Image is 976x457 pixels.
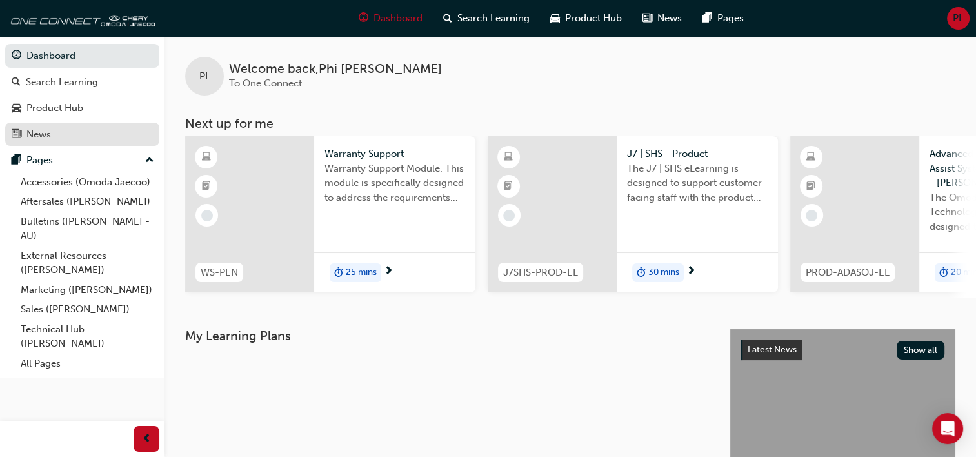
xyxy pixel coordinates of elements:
span: prev-icon [142,431,152,447]
span: J7SHS-PROD-EL [503,265,578,280]
span: up-icon [145,152,154,169]
span: News [657,11,682,26]
button: Pages [5,148,159,172]
span: pages-icon [12,155,21,167]
span: learningResourceType_ELEARNING-icon [806,149,815,166]
span: Welcome back , Phi [PERSON_NAME] [229,62,442,77]
span: news-icon [642,10,652,26]
span: PROD-ADASOJ-EL [806,265,890,280]
span: car-icon [12,103,21,114]
span: learningRecordVerb_NONE-icon [201,210,213,221]
span: duration-icon [637,265,646,281]
span: The J7 | SHS eLearning is designed to support customer facing staff with the product and sales in... [627,161,768,205]
span: next-icon [384,266,393,278]
a: Aftersales ([PERSON_NAME]) [15,192,159,212]
a: pages-iconPages [692,5,754,32]
img: oneconnect [6,5,155,31]
a: Search Learning [5,70,159,94]
a: Technical Hub ([PERSON_NAME]) [15,320,159,354]
span: car-icon [550,10,560,26]
span: learningResourceType_ELEARNING-icon [504,149,513,166]
span: learningRecordVerb_NONE-icon [806,210,817,221]
span: Warranty Support [324,147,465,161]
div: Open Intercom Messenger [932,413,963,444]
span: pages-icon [702,10,712,26]
a: News [5,123,159,147]
a: car-iconProduct Hub [540,5,632,32]
h3: Next up for me [164,116,976,131]
span: news-icon [12,129,21,141]
span: guage-icon [12,50,21,62]
div: Product Hub [26,101,83,116]
span: duration-icon [334,265,343,281]
a: All Pages [15,354,159,374]
a: search-iconSearch Learning [433,5,540,32]
span: next-icon [686,266,696,278]
span: duration-icon [939,265,948,281]
a: J7SHS-PROD-ELJ7 | SHS - ProductThe J7 | SHS eLearning is designed to support customer facing staf... [488,136,778,292]
span: PL [953,11,964,26]
a: Accessories (Omoda Jaecoo) [15,172,159,192]
span: Search Learning [457,11,530,26]
span: booktick-icon [202,178,211,195]
span: 25 mins [346,265,377,280]
span: Dashboard [373,11,423,26]
span: J7 | SHS - Product [627,147,768,161]
span: search-icon [12,77,21,88]
button: Show all [897,341,945,360]
span: learningRecordVerb_NONE-icon [503,210,515,221]
span: search-icon [443,10,452,26]
span: Pages [717,11,744,26]
span: To One Connect [229,77,302,89]
h3: My Learning Plans [185,329,709,343]
div: Search Learning [26,75,98,90]
span: WS-PEN [201,265,238,280]
a: Bulletins ([PERSON_NAME] - AU) [15,212,159,246]
button: PL [947,7,970,30]
a: Marketing ([PERSON_NAME]) [15,280,159,300]
span: booktick-icon [806,178,815,195]
div: News [26,127,51,142]
a: Latest NewsShow all [741,340,944,360]
span: PL [199,69,210,84]
a: Sales ([PERSON_NAME]) [15,300,159,320]
div: Pages [26,153,53,168]
span: 30 mins [648,265,679,280]
span: Latest News [748,344,797,355]
span: booktick-icon [504,178,513,195]
a: Dashboard [5,44,159,68]
span: Product Hub [565,11,622,26]
span: Warranty Support Module. This module is specifically designed to address the requirements and pro... [324,161,465,205]
a: External Resources ([PERSON_NAME]) [15,246,159,280]
button: DashboardSearch LearningProduct HubNews [5,41,159,148]
span: learningResourceType_ELEARNING-icon [202,149,211,166]
span: guage-icon [359,10,368,26]
a: WS-PENWarranty SupportWarranty Support Module. This module is specifically designed to address th... [185,136,475,292]
a: Product Hub [5,96,159,120]
a: news-iconNews [632,5,692,32]
a: guage-iconDashboard [348,5,433,32]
